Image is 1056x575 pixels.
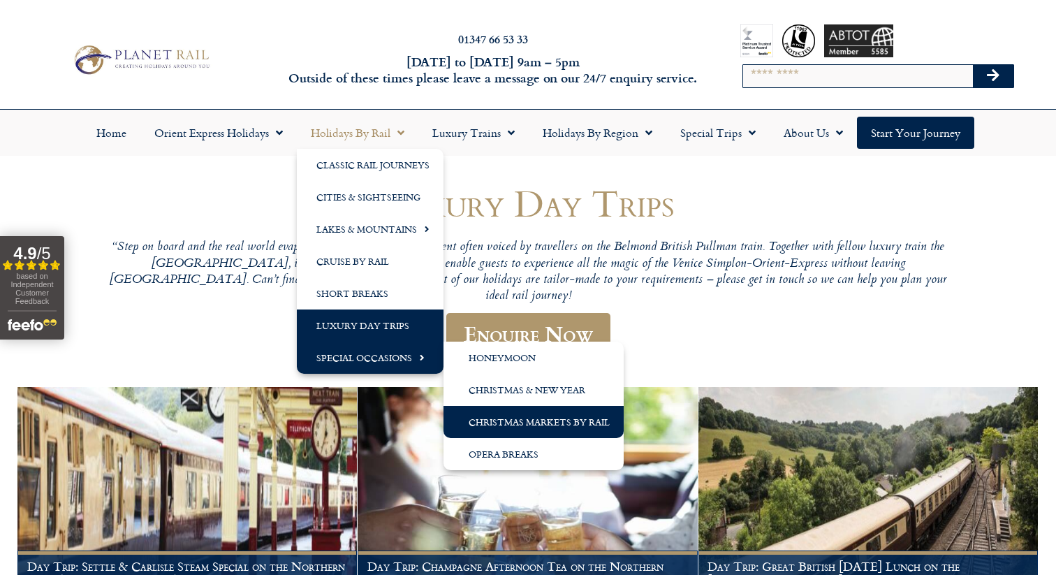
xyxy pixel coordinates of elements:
a: Holidays by Region [529,117,666,149]
a: Lakes & Mountains [297,213,443,245]
a: Christmas & New Year [443,374,624,406]
a: Luxury Day Trips [297,310,443,342]
a: About Us [770,117,857,149]
button: Search [973,65,1013,87]
a: Holidays by Rail [297,117,418,149]
p: “Step on board and the real world evaporates behind you” – a sentiment often voiced by travellers... [109,240,947,305]
a: Home [82,117,140,149]
h1: Luxury Day Trips [109,182,947,224]
a: Orient Express Holidays [140,117,297,149]
a: Honeymoon [443,342,624,374]
a: Enquire Now [446,313,610,354]
a: Start your Journey [857,117,974,149]
ul: Special Occasions [443,342,624,470]
nav: Menu [7,117,1049,149]
a: Christmas Markets by Rail [443,406,624,438]
a: Short Breaks [297,277,443,310]
img: Planet Rail Train Holidays Logo [68,42,213,78]
a: Special Occasions [297,342,443,374]
a: Classic Rail Journeys [297,149,443,181]
a: Cities & Sightseeing [297,181,443,213]
a: Cruise by Rail [297,245,443,277]
a: Opera Breaks [443,438,624,470]
a: 01347 66 53 33 [458,31,528,47]
a: Luxury Trains [418,117,529,149]
ul: Holidays by Rail [297,149,443,374]
h6: [DATE] to [DATE] 9am – 5pm Outside of these times please leave a message on our 24/7 enquiry serv... [285,54,701,87]
a: Special Trips [666,117,770,149]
